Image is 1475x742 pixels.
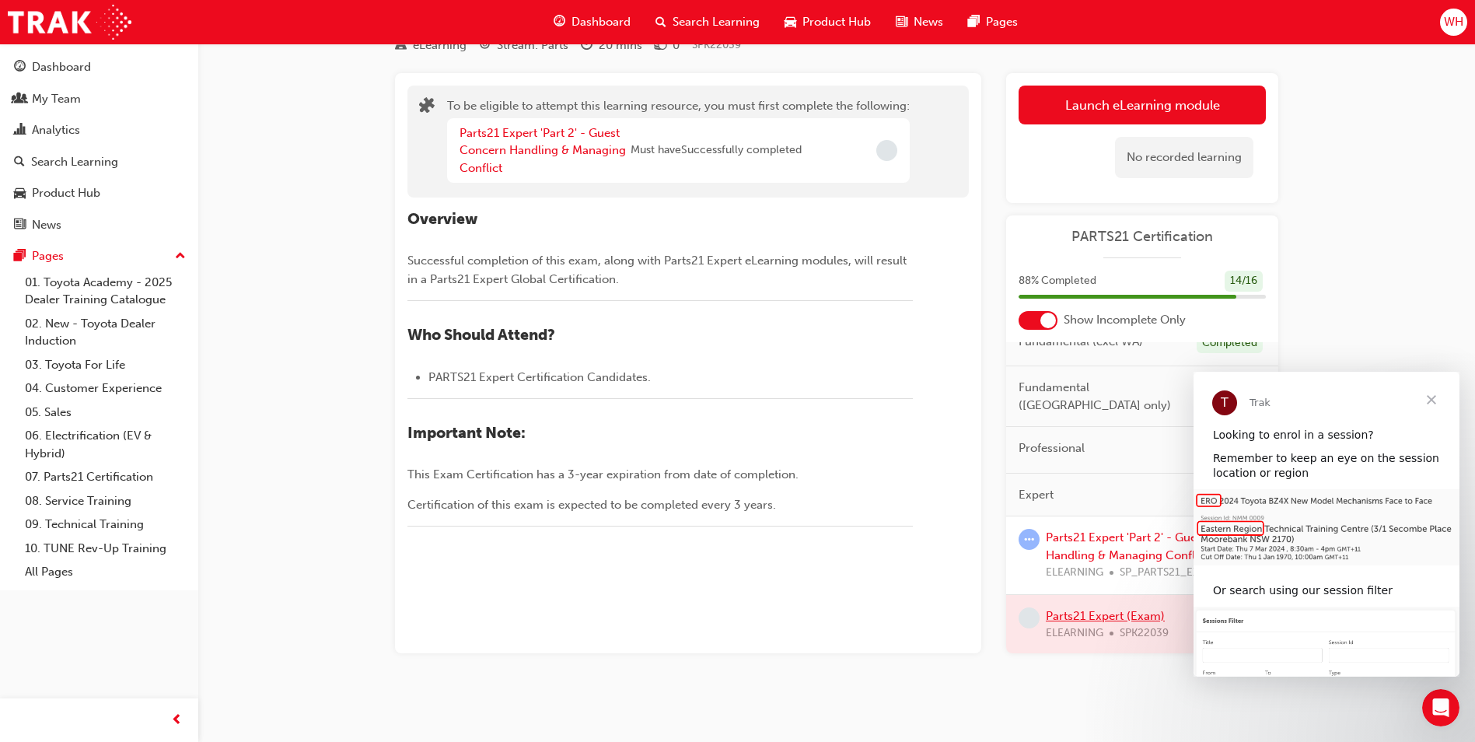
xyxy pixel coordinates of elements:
div: Analytics [32,121,80,139]
div: Dashboard [32,58,91,76]
span: guage-icon [14,61,26,75]
div: Search Learning [31,153,118,171]
a: car-iconProduct Hub [772,6,883,38]
a: Search Learning [6,148,192,177]
a: 06. Electrification (EV & Hybrid) [19,424,192,465]
div: Product Hub [32,184,100,202]
span: Learning resource code [692,38,741,51]
a: 08. Service Training [19,489,192,513]
a: Product Hub [6,179,192,208]
span: PARTS21 Expert Certification Candidates. [428,370,651,384]
a: pages-iconPages [956,6,1030,38]
a: 10. TUNE Rev-Up Training [19,537,192,561]
a: News [6,211,192,240]
span: WH [1444,13,1463,31]
span: Dashboard [571,13,631,31]
button: Launch eLearning module [1019,86,1266,124]
a: guage-iconDashboard [541,6,643,38]
span: pages-icon [14,250,26,264]
button: DashboardMy TeamAnalyticsSearch LearningProduct HubNews [6,50,192,242]
span: news-icon [14,219,26,233]
a: Dashboard [6,53,192,82]
a: 01. Toyota Academy - 2025 Dealer Training Catalogue [19,271,192,312]
span: target-icon [479,39,491,53]
span: puzzle-icon [419,99,435,117]
a: Trak [8,5,131,40]
span: chart-icon [14,124,26,138]
a: 05. Sales [19,401,192,425]
span: guage-icon [554,12,565,32]
a: Parts21 Expert 'Part 2' - Guest Concern Handling & Managing Conflict [1046,530,1256,562]
span: Certification of this exam is expected to be completed every 3 years. [407,498,776,512]
span: Search Learning [673,13,760,31]
a: 02. New - Toyota Dealer Induction [19,312,192,353]
span: clock-icon [581,39,592,53]
div: To be eligible to attempt this learning resource, you must first complete the following: [447,97,910,186]
a: 03. Toyota For Life [19,353,192,377]
button: Pages [6,242,192,271]
span: people-icon [14,93,26,107]
span: Expert [1019,486,1054,504]
div: eLearning [413,37,467,54]
span: learningRecordVerb_NONE-icon [1019,607,1040,628]
span: learningResourceType_ELEARNING-icon [395,39,407,53]
button: WH [1440,9,1467,36]
a: search-iconSearch Learning [643,6,772,38]
a: All Pages [19,560,192,584]
div: 14 / 16 [1225,271,1263,292]
span: up-icon [175,247,186,267]
div: Pages [32,247,64,265]
span: 88 % Completed [1019,272,1096,290]
span: car-icon [14,187,26,201]
a: 04. Customer Experience [19,376,192,401]
div: Stream [479,36,568,55]
div: Price [655,36,680,55]
span: search-icon [14,156,25,170]
div: Duration [581,36,642,55]
span: Important Note: [407,424,526,442]
div: 20 mins [599,37,642,54]
a: news-iconNews [883,6,956,38]
span: search-icon [655,12,666,32]
div: Type [395,36,467,55]
div: No recorded learning [1115,137,1253,178]
a: Parts21 Expert 'Part 2' - Guest Concern Handling & Managing Conflict [460,126,626,175]
span: Professional [1019,439,1085,457]
span: Who Should Attend? [407,326,555,344]
span: This Exam Certification has a 3-year expiration from date of completion. [407,467,799,481]
span: Fundamental ([GEOGRAPHIC_DATA] only) [1019,379,1184,414]
div: 0 [673,37,680,54]
iframe: Intercom live chat message [1194,372,1459,677]
span: SP_PARTS21_EXPERTP2_1223_EL [1120,564,1285,582]
span: Must have Successfully completed [631,142,802,159]
span: News [914,13,943,31]
span: money-icon [655,39,666,53]
div: Completed [1197,333,1263,354]
span: pages-icon [968,12,980,32]
span: Successful completion of this exam, along with Parts21 Expert eLearning modules, will result in a... [407,254,910,286]
span: ELEARNING [1046,564,1103,582]
a: My Team [6,85,192,114]
span: car-icon [785,12,796,32]
iframe: Intercom live chat [1422,689,1459,726]
a: 09. Technical Training [19,513,192,537]
a: Analytics [6,116,192,145]
div: My Team [32,90,81,108]
div: News [32,216,61,234]
span: prev-icon [171,711,183,730]
span: news-icon [896,12,907,32]
a: 07. Parts21 Certification [19,465,192,489]
span: Incomplete [876,140,897,161]
div: Stream: Parts [497,37,568,54]
span: Pages [986,13,1018,31]
span: learningRecordVerb_ATTEMPT-icon [1019,529,1040,550]
span: Fundamental (excl WA) [1019,333,1143,351]
a: PARTS21 Certification [1019,228,1266,246]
